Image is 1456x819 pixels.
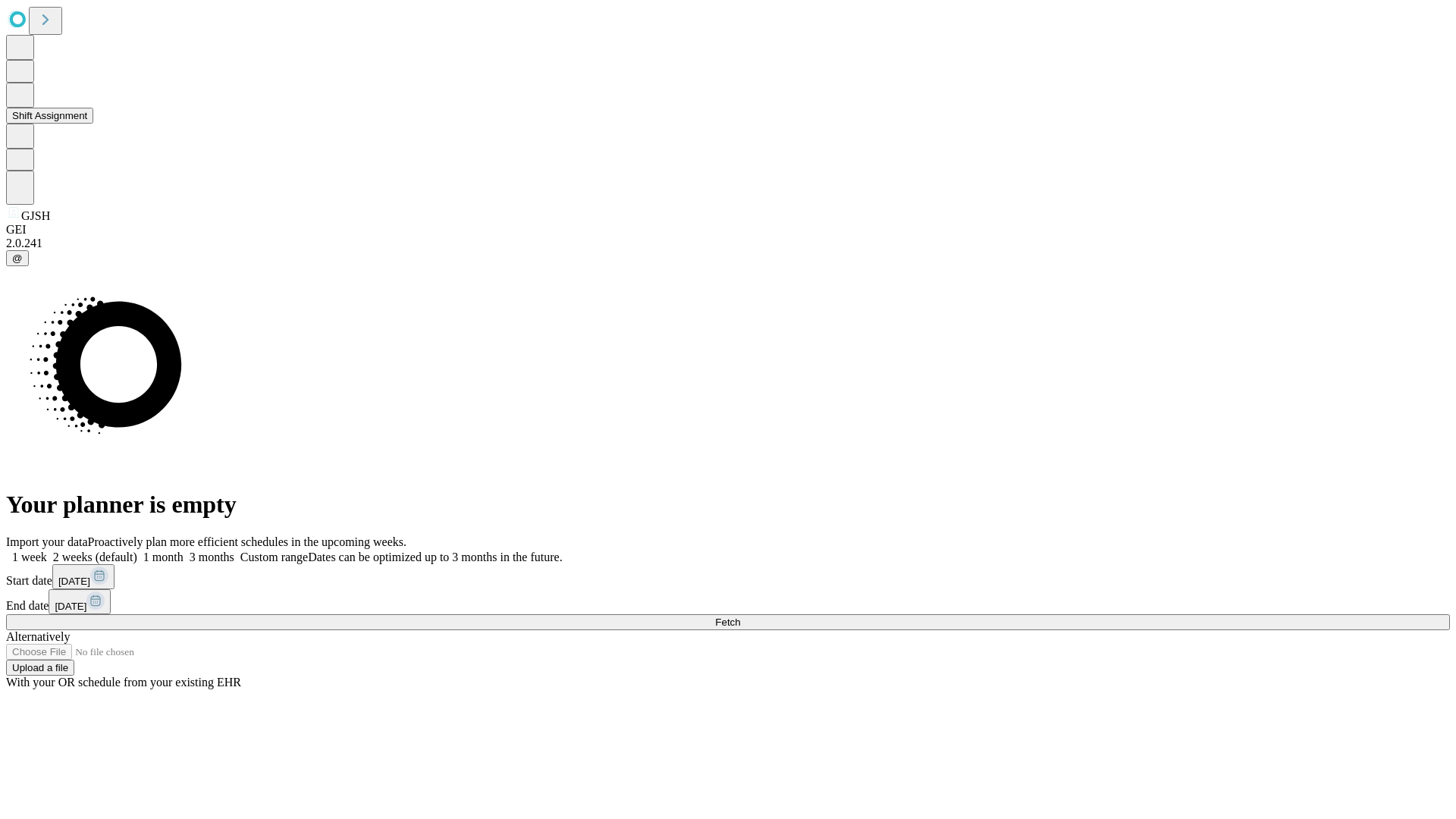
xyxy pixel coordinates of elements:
[6,223,1450,237] div: GEI
[240,551,308,563] span: Custom range
[52,564,115,589] button: [DATE]
[6,660,74,676] button: Upload a file
[53,551,137,563] span: 2 weeks (default)
[190,551,234,563] span: 3 months
[143,551,184,563] span: 1 month
[49,589,111,614] button: [DATE]
[308,551,562,563] span: Dates can be optimized up to 3 months in the future.
[12,253,23,264] span: @
[6,614,1450,630] button: Fetch
[6,237,1450,250] div: 2.0.241
[88,535,406,548] span: Proactively plan more efficient schedules in the upcoming weeks.
[58,576,90,587] span: [DATE]
[6,564,1450,589] div: Start date
[6,676,241,689] span: With your OR schedule from your existing EHR
[6,630,70,643] span: Alternatively
[12,551,47,563] span: 1 week
[6,589,1450,614] div: End date
[21,209,50,222] span: GJSH
[6,250,29,266] button: @
[6,535,88,548] span: Import your data
[55,601,86,612] span: [DATE]
[6,491,1450,519] h1: Your planner is empty
[6,108,93,124] button: Shift Assignment
[715,617,740,628] span: Fetch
